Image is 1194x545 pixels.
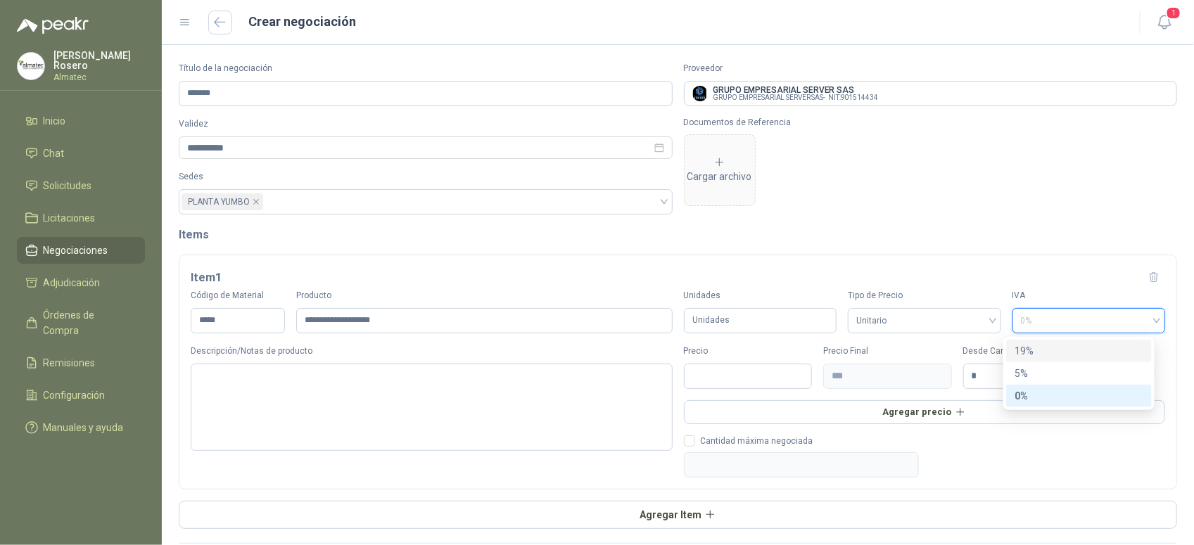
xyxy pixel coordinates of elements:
div: Desde Cantidad [963,345,1041,358]
span: Negociaciones [44,243,108,258]
span: PLANTA YUMBO [188,194,250,210]
div: Precio [684,345,813,358]
label: IVA [1012,289,1166,302]
span: 1 [1166,6,1181,20]
span: Solicitudes [44,178,92,193]
h3: Item 1 [191,269,222,287]
div: 5% [1006,362,1152,385]
a: Órdenes de Compra [17,302,145,344]
a: Remisiones [17,350,145,376]
span: Unitario [856,310,993,331]
a: Chat [17,140,145,167]
a: Solicitudes [17,172,145,199]
img: Company Logo [18,53,44,79]
div: 19% [1006,340,1152,362]
a: Negociaciones [17,237,145,264]
p: Documentos de Referencia [684,117,1178,127]
p: Almatec [53,73,145,82]
label: Código de Material [191,289,285,302]
div: 5% [1015,366,1143,381]
span: Órdenes de Compra [44,307,132,338]
span: Remisiones [44,355,96,371]
span: 0% [1021,310,1157,331]
label: Descripción/Notas de producto [191,345,673,358]
p: [PERSON_NAME] Rosero [53,51,145,70]
label: Sedes [179,170,673,184]
span: Cantidad máxima negociada [695,437,819,445]
button: 1 [1152,10,1177,35]
a: Manuales y ayuda [17,414,145,441]
h1: Crear negociación [249,12,357,32]
label: Título de la negociación [179,62,673,75]
div: 0% [1015,388,1143,404]
button: Agregar precio [684,400,1166,424]
span: Configuración [44,387,106,403]
div: Cargar archivo [687,156,752,184]
span: Inicio [44,113,66,129]
label: Proveedor [684,62,1178,75]
label: Unidades [684,289,837,302]
img: Logo peakr [17,17,89,34]
div: 19% [1015,343,1143,359]
a: Configuración [17,382,145,409]
a: Licitaciones [17,205,145,231]
span: Manuales y ayuda [44,420,124,435]
label: Validez [179,117,673,131]
button: Agregar Item [179,501,1177,529]
div: Precio Final [823,345,952,358]
a: Adjudicación [17,269,145,296]
div: 0% [1006,385,1152,407]
span: Licitaciones [44,210,96,226]
span: PLANTA YUMBO [182,193,263,210]
h2: Items [179,226,1177,243]
a: Inicio [17,108,145,134]
label: Tipo de Precio [848,289,1001,302]
span: close [253,198,260,205]
label: Producto [296,289,673,302]
span: Chat [44,146,65,161]
span: Adjudicación [44,275,101,290]
div: Unidades [684,308,837,334]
